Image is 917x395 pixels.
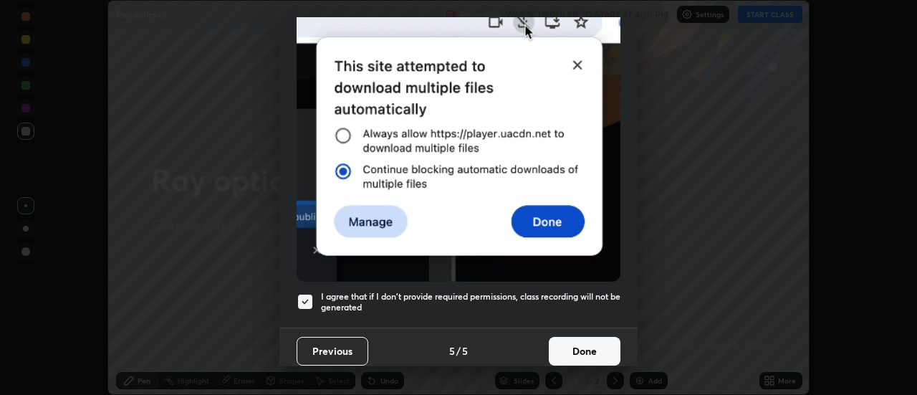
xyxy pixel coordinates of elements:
h4: 5 [449,343,455,358]
button: Done [549,337,620,366]
h4: 5 [462,343,468,358]
button: Previous [297,337,368,366]
h5: I agree that if I don't provide required permissions, class recording will not be generated [321,291,620,313]
h4: / [456,343,461,358]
